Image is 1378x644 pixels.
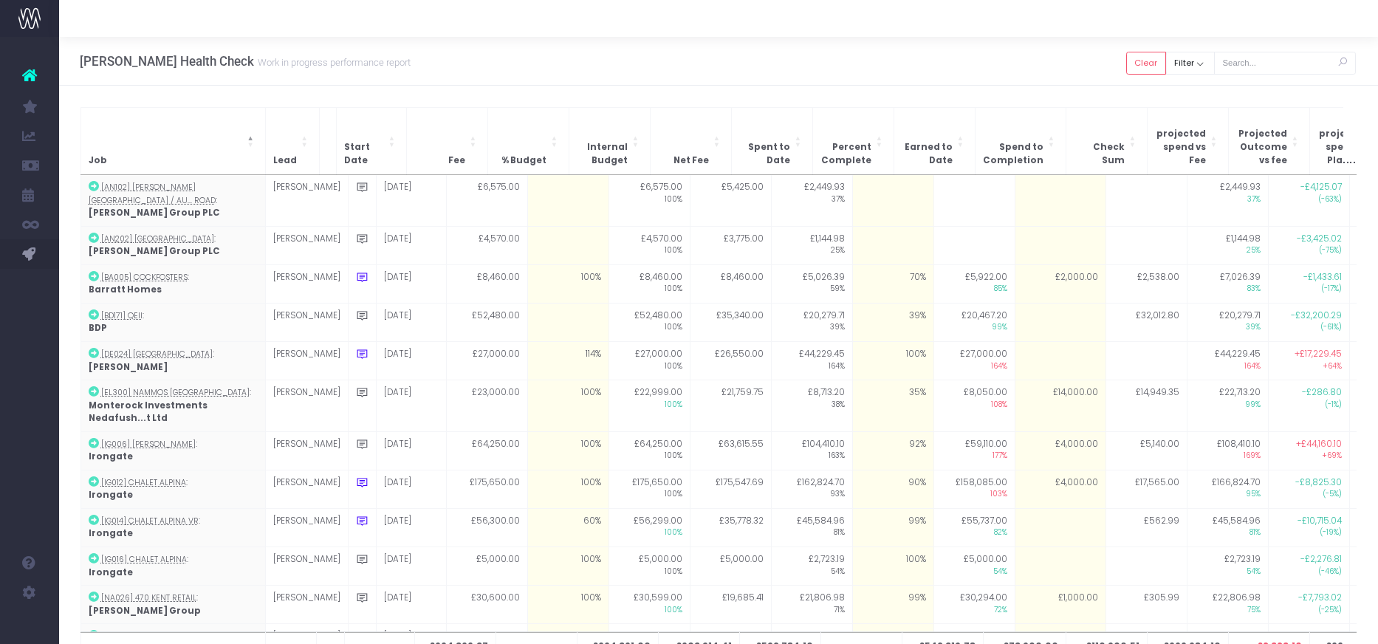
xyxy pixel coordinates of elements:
td: £52,480.00 [609,303,690,341]
th: Net Fee: Activate to sort: Activate to sort [650,107,731,174]
th: Earned to Date: Activate to sort: Activate to sort [894,107,975,174]
span: 100% [617,284,682,295]
td: £17,565.00 [1106,470,1187,508]
td: £8,713.20 [771,380,852,432]
th: Spent to Date: Activate to sort: Activate to sort [731,107,812,174]
span: % Budget [501,154,546,168]
span: 100% [617,451,682,462]
td: £14,000.00 [1015,380,1106,432]
span: Earned to Date [902,141,953,167]
td: 39% [852,303,933,341]
strong: [PERSON_NAME] Group PLC [89,207,220,219]
strong: Monterock Investments Nedafush...t Ltd [89,400,208,425]
span: -£7,793.02 [1298,592,1342,605]
span: (-46%) [1276,566,1342,578]
span: Net Fee [673,154,709,168]
td: £108,410.10 [1187,431,1268,470]
td: £22,713.20 [1187,380,1268,432]
strong: [PERSON_NAME] Group PLC [89,245,220,257]
td: £104,410.10 [771,431,852,470]
td: [PERSON_NAME] [265,303,348,341]
span: Fee [448,154,465,168]
th: Start Date: Activate to sort: Activate to sort [336,107,406,174]
td: £30,600.00 [446,586,527,624]
td: £44,229.45 [771,342,852,380]
td: [PERSON_NAME] [265,264,348,303]
span: projected spend vs Fee [1155,128,1206,167]
td: £30,294.00 [933,586,1015,624]
td: £23,000.00 [446,380,527,432]
td: £30,599.00 [609,586,690,624]
span: -£286.80 [1302,386,1342,400]
td: £52,480.00 [446,303,527,341]
th: Fee: Activate to sort: Activate to sort [406,107,487,174]
span: 85% [942,284,1007,295]
span: 100% [617,322,682,333]
span: Start Date [344,141,384,167]
td: £2,723.19 [1187,547,1268,586]
td: £64,250.00 [446,431,527,470]
span: +69% [1276,451,1342,462]
span: Check Sum [1074,141,1125,167]
th: Spend to Completion: Activate to sort: Activate to sort [975,107,1066,174]
span: 37% [1195,194,1261,205]
span: 100% [617,245,682,256]
span: (-1%) [1276,400,1342,411]
td: £20,279.71 [1187,303,1268,341]
td: £20,467.20 [933,303,1015,341]
td: £5,026.39 [771,264,852,303]
span: 82% [942,527,1007,538]
td: 90% [852,470,933,508]
span: Spent to Date [739,141,790,167]
span: Internal Budget [577,141,628,167]
td: 100% [527,586,609,624]
span: +£5,890.65 [1293,630,1342,643]
th: Internal Budget: Activate to sort: Activate to sort [569,107,650,174]
td: 35% [852,380,933,432]
span: -£2,276.81 [1300,553,1342,566]
td: 100% [852,342,933,380]
td: £4,000.00 [1015,470,1106,508]
td: £21,759.75 [690,380,771,432]
span: (-63%) [1276,194,1342,205]
td: £55,737.00 [933,508,1015,547]
abbr: [AN202] Avondale Drive [101,233,214,244]
span: +£17,229.45 [1295,348,1342,361]
td: £5,000.00 [446,547,527,586]
td: £45,584.96 [1187,508,1268,547]
span: 72% [942,605,1007,616]
td: £27,000.00 [933,342,1015,380]
th: Check Sum: Activate to sort: Activate to sort [1066,107,1147,174]
abbr: [BA005] Cockfosters [101,272,188,283]
td: [PERSON_NAME] [265,380,348,432]
td: £35,340.00 [690,303,771,341]
span: (-61%) [1276,322,1342,333]
span: 54% [779,566,845,578]
span: -£8,825.30 [1295,476,1342,490]
span: 54% [1195,566,1261,578]
abbr: [NA027] 470 Kent A3 [101,631,182,642]
span: 93% [779,489,845,500]
span: 99% [1195,400,1261,411]
td: £19,685.41 [690,586,771,624]
td: : [80,431,265,470]
td: [PERSON_NAME] [265,431,348,470]
span: 169% [1195,451,1261,462]
td: £8,460.00 [609,264,690,303]
td: £5,425.00 [690,175,771,226]
td: £166,824.70 [1187,470,1268,508]
td: £8,050.00 [933,380,1015,432]
td: [DATE] [376,547,446,586]
th: Projected Outcome vs fee: Activate to sort: Activate to sort [1228,107,1309,174]
td: [DATE] [376,264,446,303]
span: 81% [1195,527,1261,538]
strong: Irongate [89,566,133,578]
button: Filter [1166,52,1215,75]
td: [PERSON_NAME] [265,586,348,624]
td: [DATE] [376,342,446,380]
span: 83% [1195,284,1261,295]
span: Projected Outcome vs fee [1236,128,1287,167]
th: Lead: Activate to sort: Activate to sort [265,107,319,174]
td: £35,778.32 [690,508,771,547]
span: 95% [1195,489,1261,500]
